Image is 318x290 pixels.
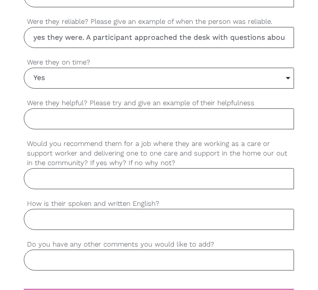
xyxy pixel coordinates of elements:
[24,239,294,250] label: Do you have any other comments you would like to add?
[24,16,294,27] label: Were they reliable? Please give an example of when the person was reliable.
[24,139,294,168] label: Would you recommend them for a job where they are working as a care or support worker and deliver...
[24,98,294,108] label: Were they helpful? Please try and give an example of their helpfulness
[24,57,294,68] label: Were they on time?
[24,199,294,209] label: How is their spoken and written English?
